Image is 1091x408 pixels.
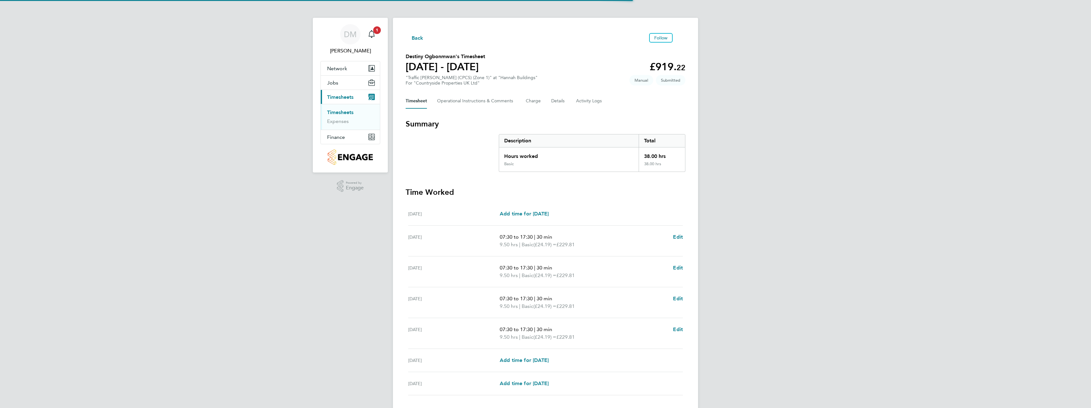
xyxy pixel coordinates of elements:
[534,296,535,302] span: |
[534,326,535,332] span: |
[556,334,575,340] span: £229.81
[519,303,520,309] span: |
[639,147,685,161] div: 38.00 hrs
[408,380,500,387] div: [DATE]
[519,272,520,278] span: |
[313,18,388,173] nav: Main navigation
[673,234,683,240] span: Edit
[639,134,685,147] div: Total
[408,295,500,310] div: [DATE]
[500,241,518,248] span: 9.50 hrs
[533,241,556,248] span: (£24.19) =
[537,234,552,240] span: 30 min
[534,265,535,271] span: |
[327,134,345,140] span: Finance
[673,265,683,271] span: Edit
[406,60,485,73] h1: [DATE] - [DATE]
[673,295,683,303] a: Edit
[321,61,380,75] button: Network
[500,210,549,218] a: Add time for [DATE]
[321,104,380,130] div: Timesheets
[533,334,556,340] span: (£24.19) =
[437,93,516,109] button: Operational Instructions & Comments
[500,357,549,363] span: Add time for [DATE]
[499,134,685,172] div: Summary
[408,326,500,341] div: [DATE]
[500,211,549,217] span: Add time for [DATE]
[656,75,685,85] span: This timesheet is Submitted.
[321,76,380,90] button: Jobs
[406,93,427,109] button: Timesheet
[500,380,549,387] a: Add time for [DATE]
[500,326,533,332] span: 07:30 to 17:30
[406,75,538,86] div: "Traffic [PERSON_NAME] (CPCS) (Zone 1)" at "Hannah Buildings"
[406,34,423,42] button: Back
[537,265,552,271] span: 30 min
[344,30,357,38] span: DM
[327,109,353,115] a: Timesheets
[673,296,683,302] span: Edit
[522,241,533,248] span: Basic
[673,326,683,332] span: Edit
[500,272,518,278] span: 9.50 hrs
[649,33,673,43] button: Follow
[408,357,500,364] div: [DATE]
[675,36,685,39] button: Timesheets Menu
[321,130,380,144] button: Finance
[327,94,353,100] span: Timesheets
[504,161,514,167] div: Basic
[408,233,500,248] div: [DATE]
[639,161,685,172] div: 38.00 hrs
[500,303,518,309] span: 9.50 hrs
[556,303,575,309] span: £229.81
[406,119,685,129] h3: Summary
[533,303,556,309] span: (£24.19) =
[522,333,533,341] span: Basic
[522,272,533,279] span: Basic
[676,63,685,72] span: 22
[673,326,683,333] a: Edit
[533,272,556,278] span: (£24.19) =
[327,65,347,71] span: Network
[654,35,668,41] span: Follow
[500,265,533,271] span: 07:30 to 17:30
[327,118,349,124] a: Expenses
[500,234,533,240] span: 07:30 to 17:30
[519,241,520,248] span: |
[373,26,381,34] span: 1
[500,334,518,340] span: 9.50 hrs
[499,134,639,147] div: Description
[526,93,541,109] button: Charge
[500,380,549,386] span: Add time for [DATE]
[337,180,364,192] a: Powered byEngage
[556,241,575,248] span: £229.81
[406,80,538,86] div: For "Countryside Properties UK Ltd"
[408,210,500,218] div: [DATE]
[576,93,603,109] button: Activity Logs
[327,80,338,86] span: Jobs
[412,34,423,42] span: Back
[320,24,380,55] a: DM[PERSON_NAME]
[534,234,535,240] span: |
[320,47,380,55] span: Daniel Marsh
[649,61,685,73] app-decimal: £919.
[499,147,639,161] div: Hours worked
[320,149,380,165] a: Go to home page
[629,75,653,85] span: This timesheet was manually created.
[321,90,380,104] button: Timesheets
[522,303,533,310] span: Basic
[406,53,485,60] h2: Destiny Ogbonmwan's Timesheet
[673,264,683,272] a: Edit
[365,24,378,44] a: 1
[537,326,552,332] span: 30 min
[519,334,520,340] span: |
[328,149,373,165] img: countryside-properties-logo-retina.png
[551,93,566,109] button: Details
[673,233,683,241] a: Edit
[406,187,685,197] h3: Time Worked
[346,185,364,191] span: Engage
[556,272,575,278] span: £229.81
[500,357,549,364] a: Add time for [DATE]
[500,296,533,302] span: 07:30 to 17:30
[537,296,552,302] span: 30 min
